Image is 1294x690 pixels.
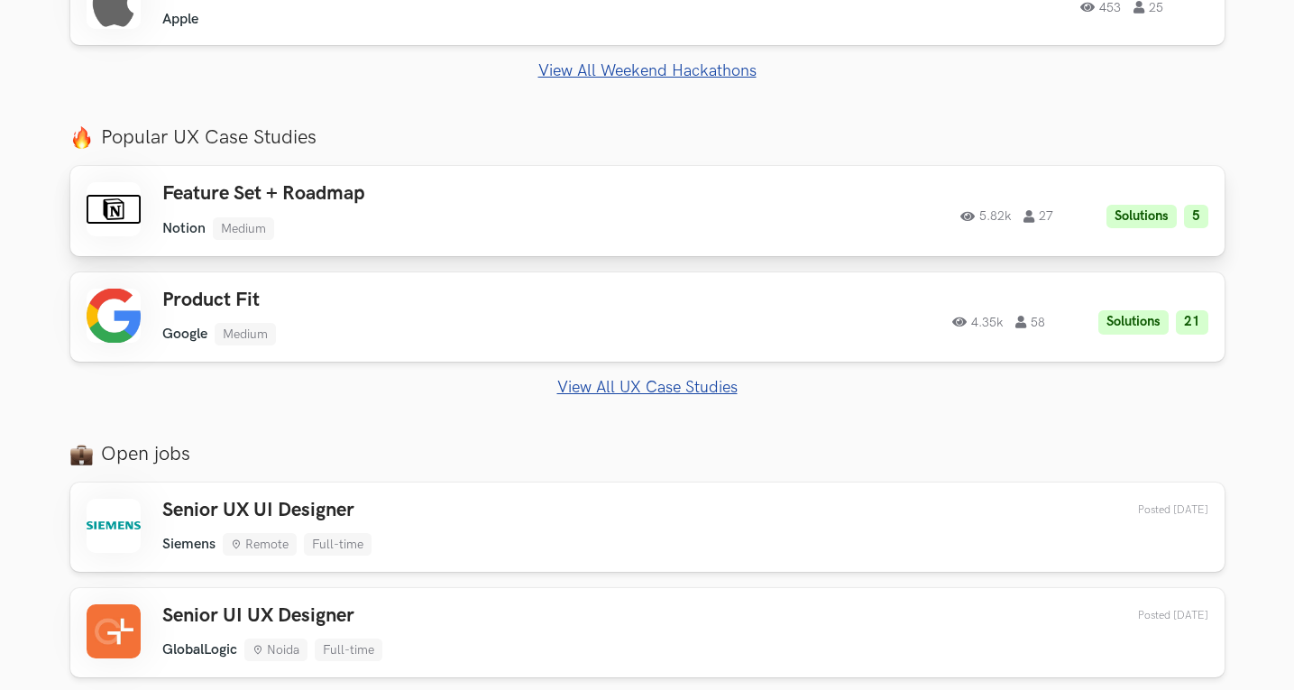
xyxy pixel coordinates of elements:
[162,499,372,522] h3: Senior UX UI Designer
[162,220,206,237] li: Notion
[70,272,1225,362] a: Product Fit Google Medium 4.35k 58 Solutions 21
[1098,310,1169,335] li: Solutions
[162,536,216,553] li: Siemens
[70,125,1225,150] label: Popular UX Case Studies
[70,378,1225,397] a: View All UX Case Studies
[952,316,1003,328] span: 4.35k
[162,641,237,658] li: GlobalLogic
[70,443,93,465] img: briefcase_emoji.png
[1096,609,1208,622] div: 13th Oct
[70,126,93,149] img: fire.png
[244,639,307,661] li: Noida
[1184,205,1208,229] li: 5
[213,217,274,240] li: Medium
[1133,1,1163,14] span: 25
[1106,205,1177,229] li: Solutions
[1096,503,1208,517] div: 13th Oct
[70,61,1225,80] a: View All Weekend Hackathons
[162,289,675,312] h3: Product Fit
[215,323,276,345] li: Medium
[304,533,372,556] li: Full-time
[1176,310,1208,335] li: 21
[162,326,207,343] li: Google
[70,166,1225,255] a: Feature Set + Roadmap Notion Medium 5.82k 27 Solutions 5
[70,588,1225,677] a: Senior UI UX Designer GlobalLogic Noida Full-time Posted [DATE]
[70,483,1225,572] a: Senior UX UI Designer Siemens Remote Full-time Posted [DATE]
[162,11,198,28] li: Apple
[315,639,382,661] li: Full-time
[1015,316,1045,328] span: 58
[162,182,675,206] h3: Feature Set + Roadmap
[1080,1,1121,14] span: 453
[162,604,382,628] h3: Senior UI UX Designer
[1023,210,1053,223] span: 27
[223,533,297,556] li: Remote
[70,442,1225,466] label: Open jobs
[960,210,1011,223] span: 5.82k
